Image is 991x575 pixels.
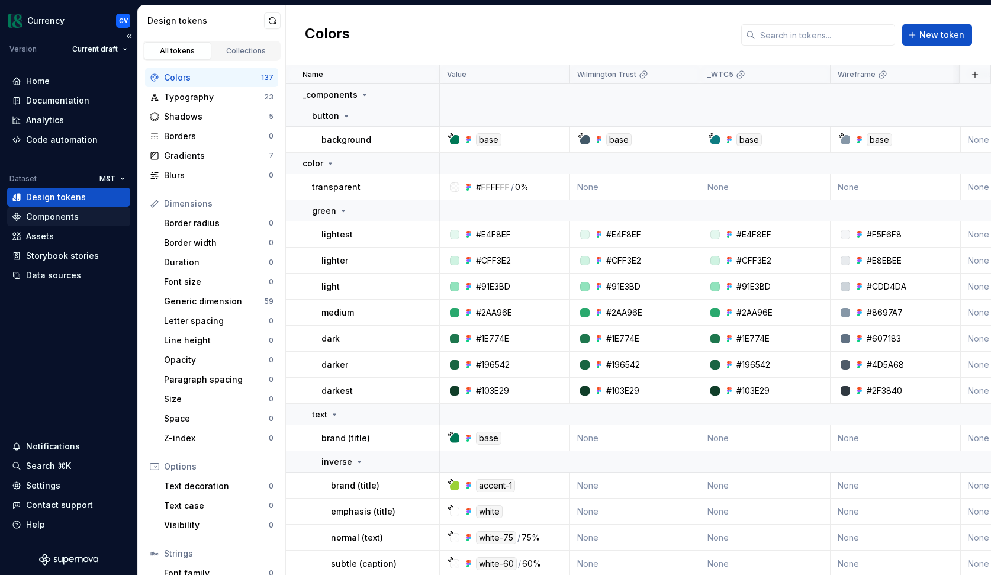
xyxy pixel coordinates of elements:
[159,331,278,350] a: Line height0
[119,16,128,25] div: GV
[755,24,895,46] input: Search in tokens...
[269,277,274,287] div: 0
[147,15,264,27] div: Design tokens
[606,359,640,371] div: #196542
[312,110,339,122] p: button
[321,456,352,468] p: inverse
[831,174,961,200] td: None
[331,532,383,544] p: normal (text)
[476,359,510,371] div: #196542
[145,88,278,107] a: Typography23
[919,29,964,41] span: New token
[145,146,278,165] a: Gradients7
[522,557,541,570] div: 60%
[99,174,115,184] span: M&T
[511,181,514,193] div: /
[121,28,137,44] button: Collapse sidebar
[7,91,130,110] a: Documentation
[164,413,269,425] div: Space
[867,255,902,266] div: #E8EBEE
[159,351,278,370] a: Opacity0
[26,95,89,107] div: Documentation
[831,499,961,525] td: None
[7,188,130,207] a: Design tokens
[570,425,700,451] td: None
[164,500,269,512] div: Text case
[736,255,771,266] div: #CFF3E2
[269,355,274,365] div: 0
[164,315,269,327] div: Letter spacing
[7,72,130,91] a: Home
[476,479,515,492] div: accent-1
[164,335,269,346] div: Line height
[26,134,98,146] div: Code automation
[736,229,771,240] div: #E4F8EF
[164,72,261,83] div: Colors
[700,473,831,499] td: None
[700,425,831,451] td: None
[7,476,130,495] a: Settings
[312,205,336,217] p: green
[476,557,517,570] div: white-60
[261,73,274,82] div: 137
[159,429,278,448] a: Z-index0
[159,311,278,330] a: Letter spacing0
[26,191,86,203] div: Design tokens
[831,473,961,499] td: None
[164,111,269,123] div: Shadows
[736,385,770,397] div: #103E29
[312,181,361,193] p: transparent
[476,281,510,293] div: #91E3BD
[736,281,771,293] div: #91E3BD
[159,233,278,252] a: Border width0
[736,307,773,319] div: #2AA96E
[476,307,512,319] div: #2AA96E
[303,89,358,101] p: _components
[700,525,831,551] td: None
[321,359,348,371] p: darker
[321,307,354,319] p: medium
[164,198,274,210] div: Dimensions
[159,496,278,515] a: Text case0
[9,174,37,184] div: Dataset
[26,519,45,531] div: Help
[26,211,79,223] div: Components
[831,425,961,451] td: None
[269,521,274,530] div: 0
[72,44,118,54] span: Current draft
[164,91,264,103] div: Typography
[606,333,639,345] div: #1E774E
[164,256,269,268] div: Duration
[7,457,130,476] button: Search ⌘K
[217,46,276,56] div: Collections
[8,14,22,28] img: 77b064d8-59cc-4dbd-8929-60c45737814c.png
[269,171,274,180] div: 0
[606,385,639,397] div: #103E29
[26,75,50,87] div: Home
[707,70,733,79] p: _WTC5
[7,111,130,130] a: Analytics
[303,158,323,169] p: color
[522,531,540,544] div: 75%
[269,394,274,404] div: 0
[94,171,130,187] button: M&T
[476,181,510,193] div: #FFFFFF
[736,359,770,371] div: #196542
[269,481,274,491] div: 0
[159,390,278,409] a: Size0
[570,174,700,200] td: None
[164,393,269,405] div: Size
[269,414,274,423] div: 0
[7,227,130,246] a: Assets
[264,297,274,306] div: 59
[159,516,278,535] a: Visibility0
[269,336,274,345] div: 0
[7,246,130,265] a: Storybook stories
[476,385,509,397] div: #103E29
[264,92,274,102] div: 23
[321,229,353,240] p: lightest
[570,473,700,499] td: None
[164,374,269,386] div: Paragraph spacing
[164,237,269,249] div: Border width
[159,214,278,233] a: Border radius0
